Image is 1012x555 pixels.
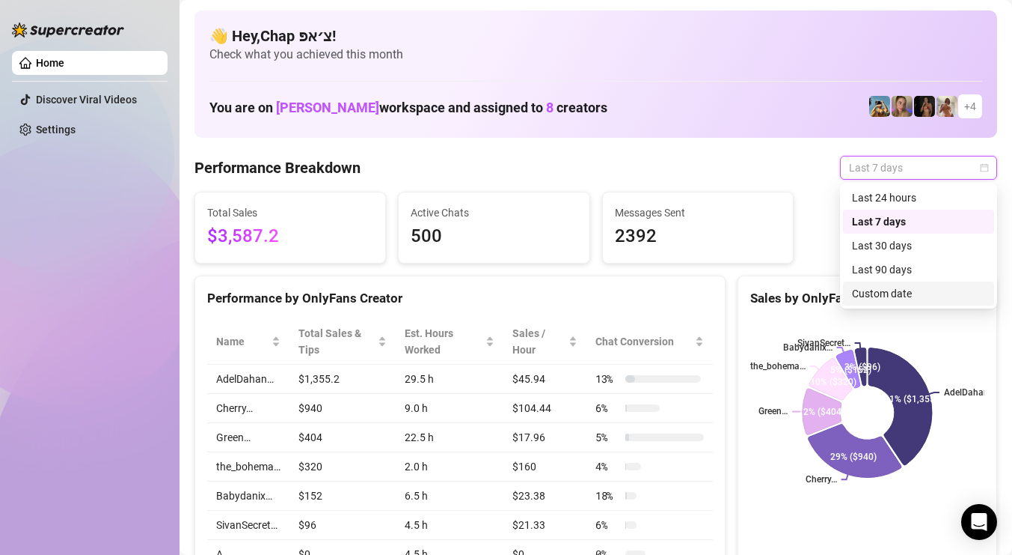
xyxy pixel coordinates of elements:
[289,319,396,365] th: Total Sales & Tips
[207,482,289,511] td: Babydanix…
[964,98,976,115] span: + 4
[396,511,503,540] td: 4.5 h
[396,394,503,423] td: 9.0 h
[852,189,985,206] div: Last 24 hours
[289,394,396,423] td: $940
[289,423,396,452] td: $404
[944,387,995,398] text: AdelDahan…
[405,325,482,358] div: Est. Hours Worked
[849,157,988,179] span: Last 7 days
[843,186,994,210] div: Last 24 hours
[396,423,503,452] td: 22.5 h
[615,222,781,251] span: 2392
[503,511,586,540] td: $21.33
[207,423,289,452] td: Green…
[207,511,289,540] td: SivanSecret…
[750,361,806,371] text: the_bohema…
[843,282,994,306] div: Custom date
[298,325,375,358] span: Total Sales & Tips
[595,517,619,533] span: 6 %
[783,342,832,353] text: Babydanix…
[595,429,619,446] span: 5 %
[289,482,396,511] td: $152
[595,371,619,387] span: 13 %
[396,452,503,482] td: 2.0 h
[615,204,781,221] span: Messages Sent
[936,96,957,117] img: Green
[207,394,289,423] td: Cherry…
[503,319,586,365] th: Sales / Hour
[411,204,577,221] span: Active Chats
[396,482,503,511] td: 6.5 h
[843,210,994,234] div: Last 7 days
[207,204,373,221] span: Total Sales
[503,482,586,511] td: $23.38
[503,365,586,394] td: $45.94
[914,96,935,117] img: the_bohema
[411,222,577,251] span: 500
[980,163,989,172] span: calendar
[36,57,64,69] a: Home
[512,325,565,358] span: Sales / Hour
[595,400,619,416] span: 6 %
[595,458,619,475] span: 4 %
[546,100,553,115] span: 8
[852,285,985,302] div: Custom date
[843,234,994,258] div: Last 30 days
[12,22,124,37] img: logo-BBDzfeDw.svg
[276,100,379,115] span: [PERSON_NAME]
[207,365,289,394] td: AdelDahan…
[36,124,76,136] a: Settings
[892,96,913,117] img: Cherry
[216,333,269,350] span: Name
[797,338,850,348] text: SivanSecret…
[806,474,837,485] text: Cherry…
[396,365,503,394] td: 29.5 h
[209,100,607,116] h1: You are on workspace and assigned to creators
[207,319,289,365] th: Name
[209,46,982,63] span: Check what you achieved this month
[209,25,982,46] h4: 👋 Hey, Chap צ׳אפ !
[586,319,713,365] th: Chat Conversion
[852,213,985,230] div: Last 7 days
[207,452,289,482] td: the_bohema…
[503,394,586,423] td: $104.44
[595,333,692,350] span: Chat Conversion
[758,407,788,417] text: Green…
[289,511,396,540] td: $96
[750,288,984,309] div: Sales by OnlyFans Creator
[503,452,586,482] td: $160
[207,222,373,251] span: $3,587.2
[595,488,619,504] span: 18 %
[843,258,994,282] div: Last 90 days
[194,157,361,178] h4: Performance Breakdown
[852,261,985,278] div: Last 90 days
[289,452,396,482] td: $320
[852,237,985,254] div: Last 30 days
[36,94,137,106] a: Discover Viral Videos
[503,423,586,452] td: $17.96
[869,96,890,117] img: Babydanix
[207,288,713,309] div: Performance by OnlyFans Creator
[961,504,997,540] div: Open Intercom Messenger
[289,365,396,394] td: $1,355.2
